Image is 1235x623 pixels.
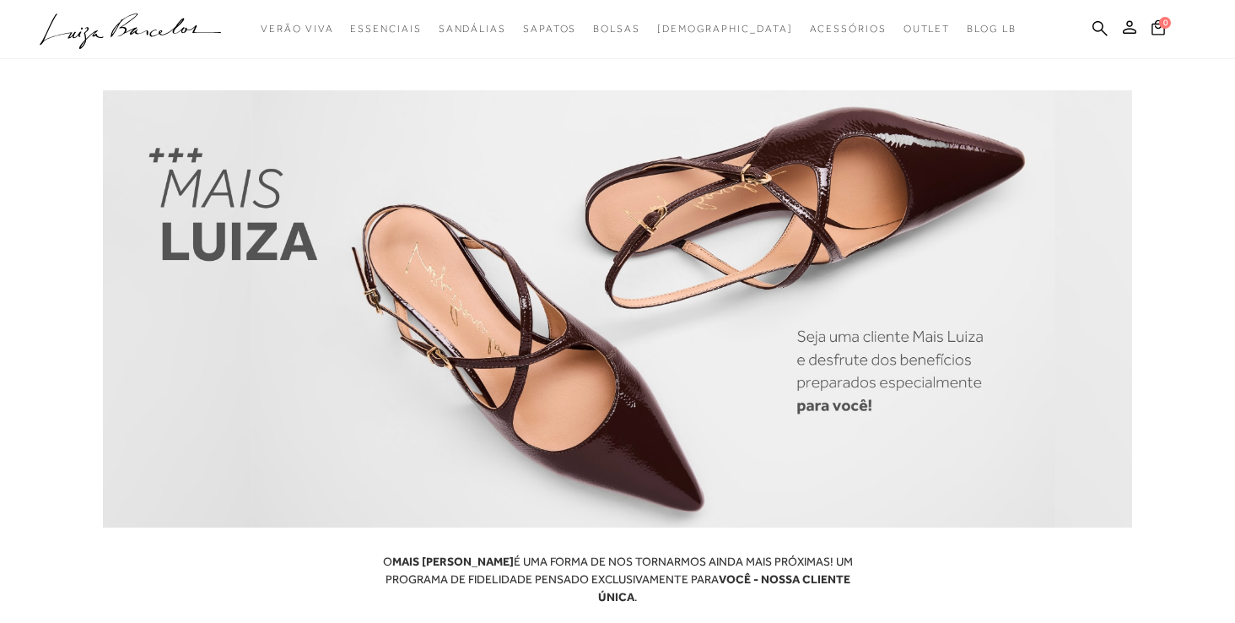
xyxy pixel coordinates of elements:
a: noSubCategoriesText [903,14,951,45]
a: noSubCategoriesText [261,14,333,45]
b: VOCÊ - NOSSA CLIENTE ÚNICA [598,572,850,604]
a: noSubCategoriesText [810,14,887,45]
span: 0 [1159,17,1171,29]
button: 0 [1146,19,1170,41]
span: Bolsas [593,23,640,35]
span: [DEMOGRAPHIC_DATA] [657,23,793,35]
span: Sapatos [523,23,576,35]
a: noSubCategoriesText [350,14,421,45]
a: noSubCategoriesText [657,14,793,45]
a: noSubCategoriesText [593,14,640,45]
span: Acessórios [810,23,887,35]
span: Essenciais [350,23,421,35]
img: /general/MAISLUIZA220725DESK.png [103,90,1132,528]
span: Outlet [903,23,951,35]
a: BLOG LB [967,14,1016,45]
a: noSubCategoriesText [439,14,506,45]
span: BLOG LB [967,23,1016,35]
span: Verão Viva [261,23,333,35]
a: noSubCategoriesText [523,14,576,45]
b: MAIS [PERSON_NAME] [392,555,514,568]
span: Sandálias [439,23,506,35]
